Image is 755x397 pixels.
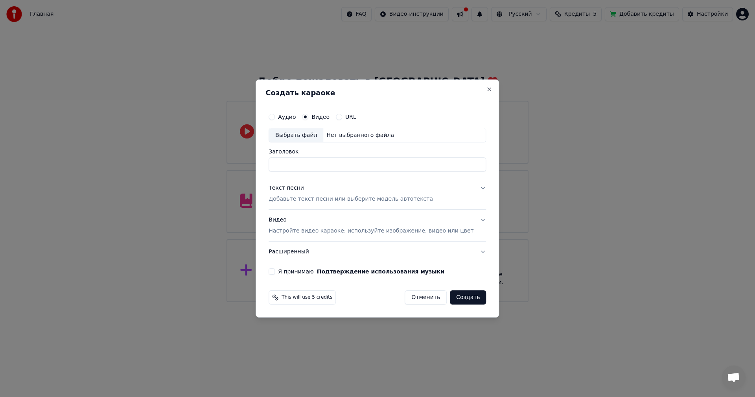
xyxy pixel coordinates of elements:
p: Добавьте текст песни или выберите модель автотекста [269,196,433,203]
div: Нет выбранного файла [323,131,397,139]
button: Расширенный [269,242,486,262]
button: ВидеоНастройте видео караоке: используйте изображение, видео или цвет [269,210,486,242]
div: Видео [269,216,473,235]
label: Заголовок [269,149,486,155]
label: Я принимаю [278,269,444,274]
button: Создать [450,290,486,305]
span: This will use 5 credits [282,294,332,301]
div: Текст песни [269,185,304,192]
label: Аудио [278,114,296,120]
h2: Создать караоке [265,89,489,96]
button: Текст песниДобавьте текст песни или выберите модель автотекста [269,178,486,210]
div: Выбрать файл [269,128,323,142]
button: Отменить [405,290,447,305]
button: Я принимаю [317,269,444,274]
p: Настройте видео караоке: используйте изображение, видео или цвет [269,227,473,235]
label: Видео [311,114,330,120]
label: URL [345,114,356,120]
